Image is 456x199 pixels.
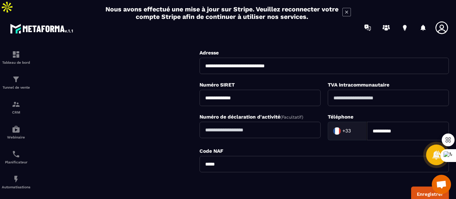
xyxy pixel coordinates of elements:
[2,185,30,189] p: Automatisations
[352,126,359,136] input: Search for option
[105,5,339,20] h2: Nous avons effectué une mise à jour sur Stripe. Veuillez reconnecter votre compte Stripe afin de ...
[328,122,367,140] div: Search for option
[199,82,235,88] label: Numéro SIRET
[417,192,443,197] div: Enregistrer
[2,160,30,164] p: Planificateur
[10,22,74,35] img: logo
[2,169,30,194] a: automationsautomationsAutomatisations
[2,120,30,145] a: automationsautomationsWebinaire
[199,114,303,120] label: Numéro de déclaration d'activité
[2,85,30,89] p: Tunnel de vente
[12,100,20,109] img: formation
[342,127,351,135] span: +33
[199,148,223,154] label: Code NAF
[2,95,30,120] a: formationformationCRM
[2,45,30,70] a: formationformationTableau de bord
[328,82,389,88] label: TVA Intracommunautaire
[328,114,353,120] label: Téléphone
[12,175,20,183] img: automations
[2,61,30,64] p: Tableau de bord
[12,150,20,158] img: scheduler
[199,50,219,56] label: Adresse
[12,75,20,84] img: formation
[330,124,344,138] img: Country Flag
[2,145,30,169] a: schedulerschedulerPlanificateur
[12,125,20,133] img: automations
[432,175,451,194] a: Ouvrir le chat
[2,135,30,139] p: Webinaire
[2,110,30,114] p: CRM
[12,50,20,59] img: formation
[280,115,303,120] span: (Facultatif)
[2,70,30,95] a: formationformationTunnel de vente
